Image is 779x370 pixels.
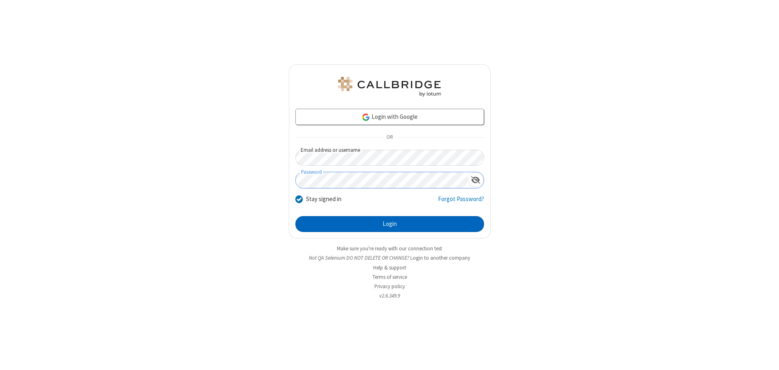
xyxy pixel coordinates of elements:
div: Show password [468,172,484,187]
span: OR [383,132,396,143]
input: Email address or username [295,150,484,166]
a: Make sure you're ready with our connection test [337,245,442,252]
img: QA Selenium DO NOT DELETE OR CHANGE [337,77,442,96]
a: Login with Google [295,109,484,125]
a: Forgot Password? [438,195,484,210]
a: Terms of service [372,274,407,280]
label: Stay signed in [306,195,341,204]
button: Login to another company [410,254,470,262]
input: Password [296,172,468,188]
a: Help & support [373,264,406,271]
img: google-icon.png [361,113,370,122]
li: v2.6.349.9 [289,292,491,300]
button: Login [295,216,484,232]
li: Not QA Selenium DO NOT DELETE OR CHANGE? [289,254,491,262]
a: Privacy policy [374,283,405,290]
